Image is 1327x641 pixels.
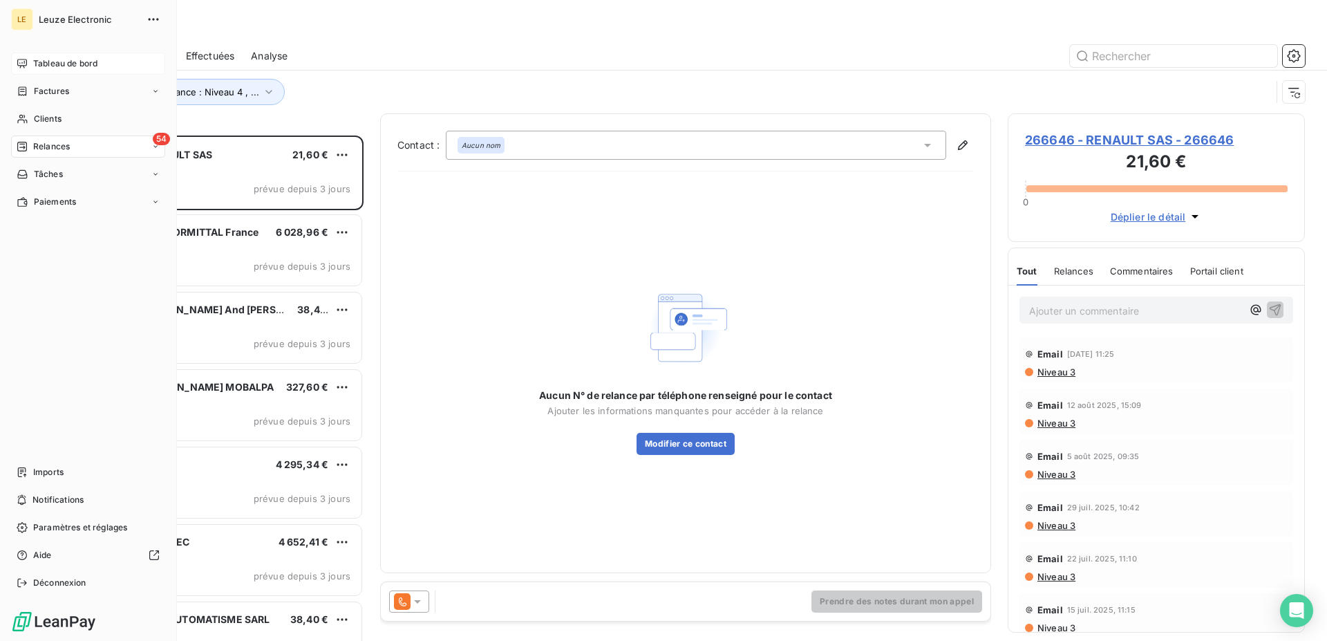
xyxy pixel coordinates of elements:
[186,49,235,63] span: Effectuées
[254,570,350,582] span: prévue depuis 3 jours
[539,389,832,402] span: Aucun N° de relance par téléphone renseigné pour le contact
[118,86,259,97] span: Niveau de relance : Niveau 4 , ...
[254,416,350,427] span: prévue depuis 3 jours
[1025,149,1288,177] h3: 21,60 €
[97,304,330,315] span: 122170 - [PERSON_NAME] And [PERSON_NAME]
[1107,209,1207,225] button: Déplier le détail
[33,57,97,70] span: Tableau de bord
[1054,266,1093,277] span: Relances
[98,79,285,105] button: Niveau de relance : Niveau 4 , ...
[97,613,270,625] span: 119832 - ELEC AUTOMATISME SARL
[33,140,70,153] span: Relances
[1023,196,1028,207] span: 0
[1037,604,1063,615] span: Email
[11,611,97,633] img: Logo LeanPay
[34,85,69,97] span: Factures
[11,544,165,566] a: Aide
[254,338,350,349] span: prévue depuis 3 jours
[97,381,274,393] span: 119882 - [PERSON_NAME] MOBALPA
[251,49,288,63] span: Analyse
[34,168,63,180] span: Tâches
[1067,401,1142,409] span: 12 août 2025, 15:09
[1037,400,1063,411] span: Email
[297,304,335,315] span: 38,40 €
[276,226,329,238] span: 6 028,96 €
[1067,503,1140,512] span: 29 juil. 2025, 10:42
[641,284,730,373] img: Empty state
[1111,210,1186,224] span: Déplier le détail
[811,591,982,613] button: Prendre des notes durant mon appel
[1067,555,1137,563] span: 22 juil. 2025, 11:10
[33,521,127,534] span: Paramètres et réglages
[1036,469,1075,480] span: Niveau 3
[33,577,86,589] span: Déconnexion
[1110,266,1174,277] span: Commentaires
[279,536,329,548] span: 4 652,41 €
[254,493,350,504] span: prévue depuis 3 jours
[1280,594,1313,627] div: Open Intercom Messenger
[153,133,170,145] span: 54
[637,433,735,455] button: Modifier ce contact
[34,196,76,208] span: Paiements
[33,549,52,561] span: Aide
[1036,418,1075,429] span: Niveau 3
[1190,266,1243,277] span: Portail client
[1037,553,1063,564] span: Email
[292,149,328,160] span: 21,60 €
[34,113,62,125] span: Clients
[66,136,364,641] div: grid
[1037,349,1063,360] span: Email
[32,494,84,506] span: Notifications
[97,226,258,238] span: 119665 - ARCELORMITTAL France
[1067,350,1115,358] span: [DATE] 11:25
[11,8,33,30] div: LE
[1036,366,1075,378] span: Niveau 3
[1067,606,1136,614] span: 15 juil. 2025, 11:15
[254,261,350,272] span: prévue depuis 3 jours
[1017,266,1037,277] span: Tout
[462,140,500,150] em: Aucun nom
[1037,451,1063,462] span: Email
[39,14,138,25] span: Leuze Electronic
[1037,502,1063,513] span: Email
[1036,571,1075,582] span: Niveau 3
[397,138,446,152] label: Contact :
[1067,452,1140,461] span: 5 août 2025, 09:35
[547,405,823,416] span: Ajouter les informations manquantes pour accéder à la relance
[1025,131,1288,149] span: 266646 - RENAULT SAS - 266646
[254,183,350,194] span: prévue depuis 3 jours
[1036,622,1075,633] span: Niveau 3
[276,458,329,470] span: 4 295,34 €
[1036,520,1075,531] span: Niveau 3
[33,466,64,479] span: Imports
[286,381,328,393] span: 327,60 €
[290,613,328,625] span: 38,40 €
[1070,45,1277,67] input: Rechercher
